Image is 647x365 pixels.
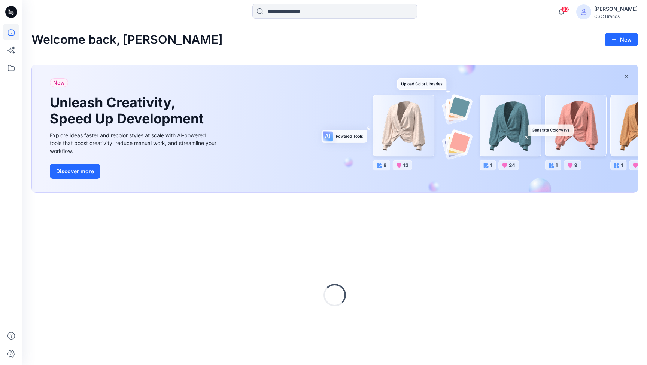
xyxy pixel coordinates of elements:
[594,4,638,13] div: [PERSON_NAME]
[53,78,65,87] span: New
[31,33,223,47] h2: Welcome back, [PERSON_NAME]
[594,13,638,19] div: CSC Brands
[581,9,587,15] svg: avatar
[50,164,100,179] button: Discover more
[50,131,218,155] div: Explore ideas faster and recolor styles at scale with AI-powered tools that boost creativity, red...
[50,95,207,127] h1: Unleash Creativity, Speed Up Development
[605,33,638,46] button: New
[50,164,218,179] a: Discover more
[561,6,569,12] span: 83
